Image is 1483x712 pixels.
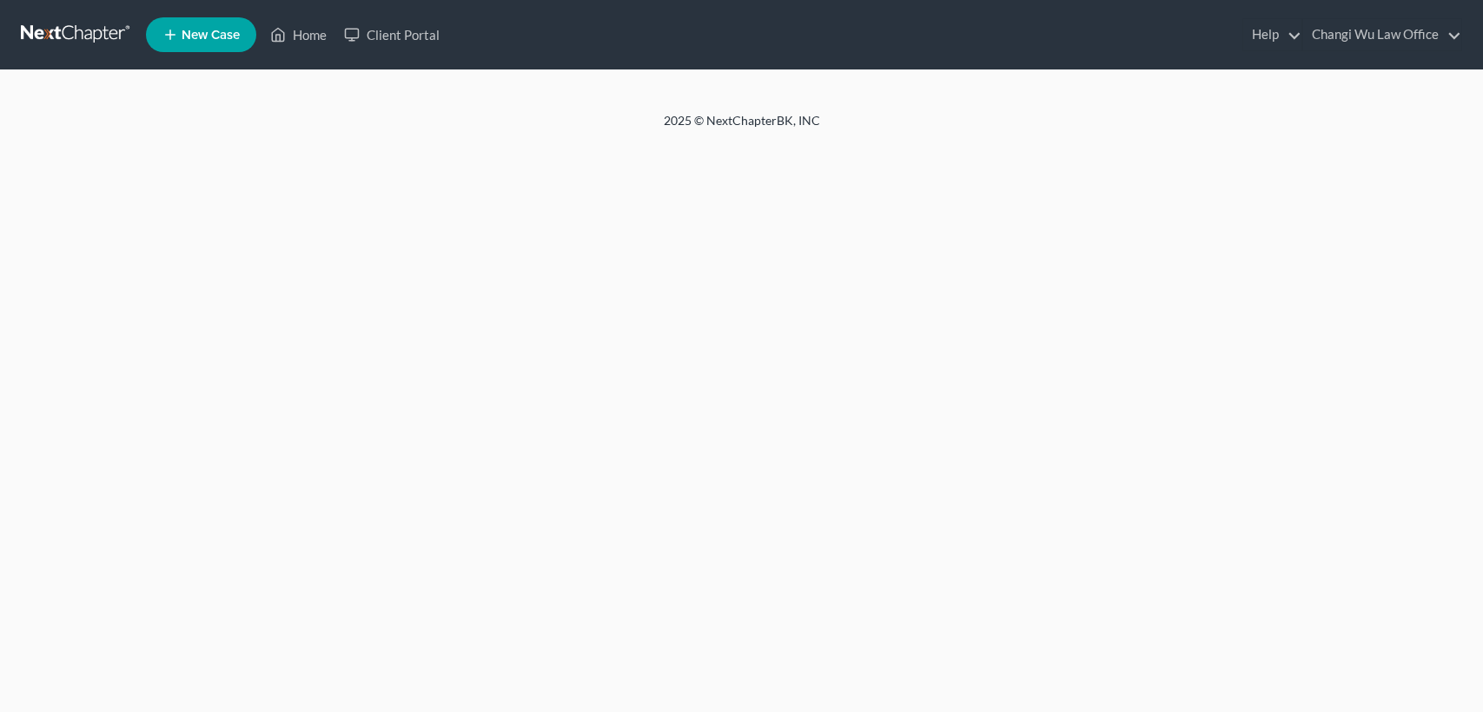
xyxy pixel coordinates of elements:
[262,19,335,50] a: Home
[1303,19,1461,50] a: Changi Wu Law Office
[1243,19,1301,50] a: Help
[247,112,1237,143] div: 2025 © NextChapterBK, INC
[146,17,256,52] new-legal-case-button: New Case
[335,19,448,50] a: Client Portal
